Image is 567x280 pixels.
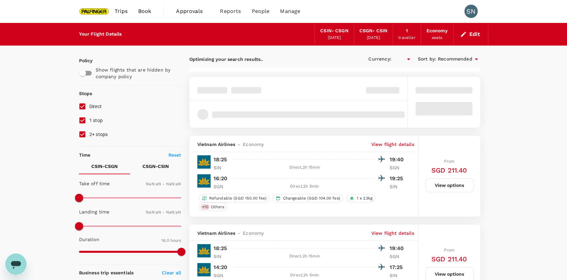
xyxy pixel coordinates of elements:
p: 19:40 [390,156,406,164]
p: SIN [390,272,406,279]
span: Direct [89,104,102,109]
div: Direct , 2h 15min [234,253,375,260]
span: 1 x 23kg [354,196,375,201]
button: View options [425,178,474,192]
strong: Business trip essentials [79,270,134,275]
span: Reports [220,7,241,15]
div: 1 [406,27,408,35]
div: 1 x 23kg [346,194,375,203]
div: [DATE] [367,35,380,41]
img: VN [197,155,211,169]
button: Edit [459,29,483,40]
h6: SGD 211.40 [431,165,467,176]
p: 16:20 [214,175,228,183]
div: CSIN - CSGN [320,27,348,35]
p: 17:25 [390,263,406,271]
img: VN [197,174,211,188]
h6: SGD 211.40 [431,254,467,264]
p: View flight details [371,141,414,148]
p: Time [79,152,91,158]
span: Economy [243,141,264,148]
span: Vietnam Airlines [197,141,235,148]
p: 19:40 [390,244,406,252]
button: Open [404,55,413,64]
span: Approvals [176,7,209,15]
div: CSGN - CSIN [359,27,388,35]
p: 14:20 [214,263,228,271]
p: 19:25 [390,175,406,183]
p: Optimizing your search results.. [189,56,335,63]
iframe: Button to launch messaging window [5,253,27,275]
p: SGN [214,272,230,279]
div: SN [464,5,478,18]
span: Changeable (SGD 104.00 fee) [280,196,343,201]
span: Manage [280,7,300,15]
img: VN [197,244,211,257]
p: SGN [214,183,230,190]
span: Others [208,204,227,210]
span: 2+ stops [89,132,108,137]
p: CSGN - CSIN [142,163,169,170]
p: 18:25 [214,244,227,252]
p: Duration [79,236,99,243]
div: Your Flight Details [79,31,122,38]
div: +10Others [199,203,227,211]
span: 16.0 hours [161,238,181,243]
span: Sort by : [418,56,436,63]
span: Book [138,7,151,15]
div: seats [432,35,442,41]
span: Trips [115,7,128,15]
div: Refundable (SGD 150.00 fee) [199,194,269,203]
p: Landing time [79,209,110,215]
p: CSIN - CSGN [91,163,118,170]
p: Policy [79,57,85,64]
p: Take off time [79,180,110,187]
div: Direct , 2h 5min [234,272,375,279]
p: SGN [390,253,406,260]
p: 18:25 [214,156,227,164]
span: NaN:aN - NaN:aN [146,182,181,186]
span: - [235,230,243,236]
span: 1 stop [89,118,103,123]
span: Recommended [438,56,472,63]
strong: Stops [79,91,92,96]
p: Reset [168,152,181,158]
div: Direct , 2h 15min [234,164,375,171]
span: Economy [243,230,264,236]
span: Vietnam Airlines [197,230,235,236]
span: + 10 [201,204,210,210]
p: SIN [390,183,406,190]
div: Direct , 2h 5min [234,183,375,190]
span: People [251,7,269,15]
div: Changeable (SGD 104.00 fee) [273,194,343,203]
p: Clear all [162,269,181,276]
div: [DATE] [328,35,341,41]
span: Refundable (SGD 150.00 fee) [207,196,269,201]
img: VN [197,263,211,276]
span: From [444,248,454,252]
span: NaN:aN - NaN:aN [146,210,181,214]
span: From [444,159,454,164]
img: Palfinger Asia Pacific Pte Ltd [79,4,110,19]
p: SGN [390,164,406,171]
span: Currency : [368,56,391,63]
p: View flight details [371,230,414,236]
p: SIN [214,253,230,260]
p: Show flights that are hidden by company policy [96,67,177,80]
div: Economy [426,27,447,35]
span: - [235,141,243,148]
p: SIN [214,164,230,171]
div: traveller [398,35,415,41]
